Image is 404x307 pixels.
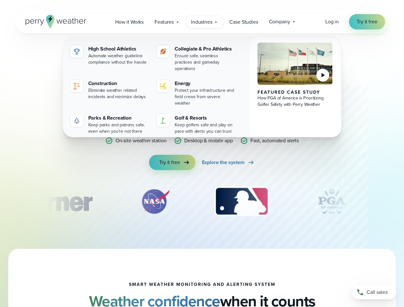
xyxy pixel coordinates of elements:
a: Energy Protect your infrastructure and field crews from severe weather [154,77,238,109]
img: PGA of America, Frisco Campus [257,43,333,85]
a: Try it free [349,14,385,29]
img: golf-iconV2.svg [159,117,167,124]
a: How it Works [110,15,149,28]
div: slideshow [47,185,357,221]
div: 2 of 12 [132,185,177,217]
img: energy-icon@2x-1.svg [159,82,167,90]
img: MLB.svg [208,185,275,217]
div: 4 of 12 [306,185,357,217]
div: Keep golfers safe and play on pace with alerts you can trust [175,122,236,135]
img: proathletics-icon@2x-1.svg [159,48,167,55]
div: Keep parks and patrons safe, even when you're not there [88,122,149,135]
span: Call sales [367,288,388,296]
div: Collegiate & Pro Athletics [175,45,236,53]
p: Desktop & mobile app [184,137,233,145]
a: Golf & Resorts Keep golfers safe and play on pace with alerts you can trust [154,112,238,137]
div: 3 of 12 [208,185,275,217]
div: Construction [88,80,149,87]
img: parks-icon-grey.svg [73,117,81,124]
p: On-site weather station [115,137,167,145]
img: highschool-icon.svg [73,48,81,55]
div: 1 of 12 [11,185,101,217]
div: Featured Case Study [257,90,333,95]
h1: smart weather monitoring and alerting system [129,282,275,287]
span: Industries [191,18,212,26]
a: Construction Eliminate weather related incidents and minimize delays [68,77,152,103]
a: Collegiate & Pro Athletics Ensure safe, seamless practices and gameday operations [154,43,238,75]
div: Golf & Resorts [175,114,236,122]
img: noun-crane-7630938-1@2x.svg [73,82,81,90]
a: Explore the system [202,155,255,170]
span: Log in [325,18,339,25]
span: Company [269,18,290,26]
div: Energy [175,80,236,87]
span: Try it free [357,18,377,26]
div: High School Athletics [88,45,149,53]
img: Turner-Construction_1.svg [11,185,101,217]
a: Log in [325,18,339,26]
div: Eliminate weather related incidents and minimize delays [88,87,149,100]
div: How PGA of America is Prioritizing Golfer Safety with Perry Weather [257,95,333,108]
a: PGA of America, Frisco Campus Featured Case Study How PGA of America is Prioritizing Golfer Safet... [250,37,340,142]
a: Parks & Recreation Keep parks and patrons safe, even when you're not there [68,112,152,137]
span: Explore the system [202,159,245,166]
a: Try it free [149,155,195,170]
p: Fast, automated alerts [250,137,299,145]
div: Parks & Recreation [88,114,149,122]
a: High School Athletics Automate weather guideline compliance without the hassle [68,43,152,68]
span: Case Studies [229,18,258,26]
a: Call sales [352,285,396,299]
div: Protect your infrastructure and field crews from severe weather [175,87,236,106]
span: Try it free [159,159,180,166]
img: NASA.svg [132,185,177,217]
div: Ensure safe, seamless practices and gameday operations [175,53,236,72]
span: How it Works [115,18,144,26]
div: Automate weather guideline compliance without the hassle [88,53,149,66]
span: Features [154,18,174,26]
img: PGA.svg [306,185,357,217]
a: Case Studies [224,15,263,28]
